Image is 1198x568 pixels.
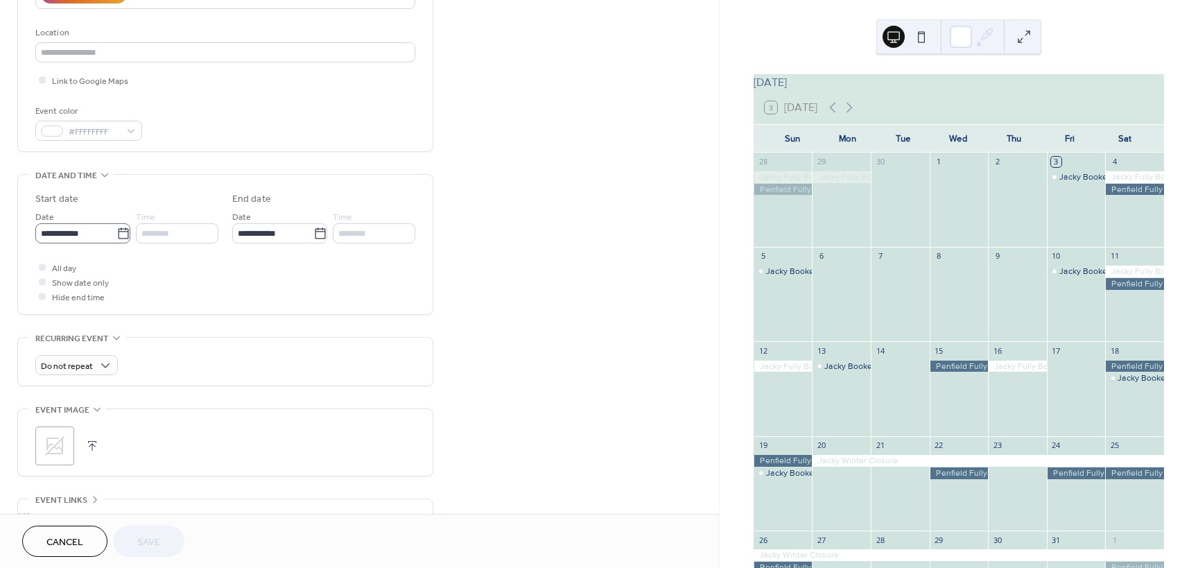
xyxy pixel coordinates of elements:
div: 7 [875,251,885,261]
div: Event color [35,104,139,119]
div: Penfield Fully Booked [754,184,813,196]
span: Time [136,210,155,225]
div: Jacky Winter Closure [754,549,1164,561]
div: 10 [1051,251,1061,261]
div: Jacky Booked PM [812,361,871,372]
div: Jacky Booked AM [754,266,813,277]
div: Jacky Fully Booked [1105,266,1164,277]
span: Event image [35,403,89,418]
div: 31 [1051,535,1061,545]
div: Jacky Fully Booked [754,171,813,183]
div: Jacky Fully Booked [988,361,1047,372]
div: End date [232,192,271,207]
div: Penfield Fully Booked [754,455,813,467]
div: 17 [1051,345,1061,356]
div: 26 [758,535,768,545]
button: Cancel [22,526,107,557]
div: Tue [876,125,931,153]
div: 12 [758,345,768,356]
div: Jacky Booked PM [1047,171,1106,183]
div: 9 [992,251,1002,261]
div: 28 [875,535,885,545]
div: 18 [1109,345,1120,356]
div: 4 [1109,157,1120,167]
div: 27 [816,535,826,545]
div: Thu [987,125,1042,153]
div: Penfield Fully Booked [930,361,989,372]
div: 14 [875,345,885,356]
div: 24 [1051,440,1061,451]
div: Penfield Fully Booked [1105,278,1164,290]
div: 30 [992,535,1002,545]
div: 2 [992,157,1002,167]
span: Date and time [35,169,97,183]
div: Sat [1097,125,1153,153]
div: Sun [765,125,820,153]
span: Event links [35,493,87,508]
div: Start date [35,192,78,207]
div: 20 [816,440,826,451]
div: Jacky Fully Booked [1105,171,1164,183]
span: Link to Google Maps [52,74,128,89]
span: Date [232,210,251,225]
div: 30 [875,157,885,167]
span: Date [35,210,54,225]
div: Penfield Fully Booked [1047,467,1106,479]
span: Hide end time [52,291,105,305]
span: #FFFFFFFF [69,125,120,139]
div: Jacky Booked PM [824,361,892,372]
div: 13 [816,345,826,356]
div: 1 [1109,535,1120,545]
div: Jacky Booked PM [1118,372,1185,384]
span: Time [333,210,352,225]
div: Penfield Fully Booked [1105,361,1164,372]
div: Jacky Booked PM [1047,266,1106,277]
div: Jacky Booked PM [1105,372,1164,384]
div: 22 [934,440,944,451]
div: 29 [934,535,944,545]
span: All day [52,261,76,276]
div: Jacky Winter Closure [812,455,1164,467]
div: 29 [816,157,826,167]
div: 19 [758,440,768,451]
div: [DATE] [754,74,1164,91]
div: 16 [992,345,1002,356]
div: Mon [820,125,876,153]
div: 8 [934,251,944,261]
div: Location [35,26,413,40]
span: Show date only [52,276,109,291]
div: 28 [758,157,768,167]
div: 6 [816,251,826,261]
div: 3 [1051,157,1061,167]
div: 15 [934,345,944,356]
span: Do not repeat [41,359,93,375]
div: ••• [18,499,433,528]
div: Fri [1042,125,1097,153]
div: Jacky Fully Booked [754,361,813,372]
div: Penfield Fully Booked [1105,184,1164,196]
div: Jacky Fully Booked [812,171,871,183]
div: ; [35,427,74,465]
div: Wed [931,125,987,153]
div: 11 [1109,251,1120,261]
div: 5 [758,251,768,261]
div: 1 [934,157,944,167]
div: 23 [992,440,1002,451]
div: Jacky Booked AM [766,266,833,277]
div: 25 [1109,440,1120,451]
div: Penfield Fully Booked [930,467,989,479]
div: 21 [875,440,885,451]
span: Recurring event [35,332,109,346]
div: Jacky Booked AM [766,467,833,479]
span: Cancel [46,535,83,550]
div: Jacky Booked PM [1059,171,1127,183]
div: Jacky Booked PM [1059,266,1127,277]
div: Penfield Fully Booked [1105,467,1164,479]
div: Jacky Booked AM [754,467,813,479]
